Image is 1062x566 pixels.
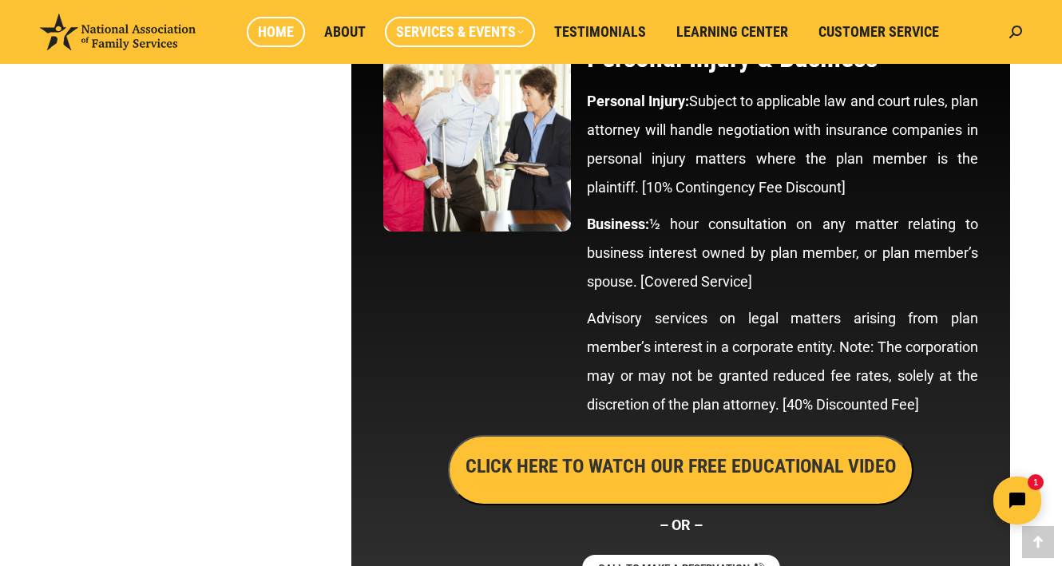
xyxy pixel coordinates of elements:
[543,17,657,47] a: Testimonials
[313,17,377,47] a: About
[660,517,703,533] strong: – OR –
[247,17,305,47] a: Home
[587,87,978,202] p: Subject to applicable law and court rules, plan attorney will handle negotiation with insurance c...
[818,23,939,41] span: Customer Service
[665,17,799,47] a: Learning Center
[554,23,646,41] span: Testimonials
[383,44,571,232] img: Personal Injury & Business
[587,216,649,232] strong: Business:
[448,435,913,505] button: CLICK HERE TO WATCH OUR FREE EDUCATIONAL VIDEO
[258,23,294,41] span: Home
[587,93,689,109] strong: Personal Injury:
[780,463,1055,538] iframe: Tidio Chat
[587,44,978,71] h2: Personal Injury & Business
[40,14,196,50] img: National Association of Family Services
[807,17,950,47] a: Customer Service
[587,210,978,296] p: ½ hour consultation on any matter relating to business interest owned by plan member, or plan mem...
[324,23,366,41] span: About
[396,23,524,41] span: Services & Events
[587,304,978,419] p: Advisory services on legal matters arising from plan member’s interest in a corporate entity. Not...
[466,453,896,480] h3: CLICK HERE TO WATCH OUR FREE EDUCATIONAL VIDEO
[676,23,788,41] span: Learning Center
[448,459,913,476] a: CLICK HERE TO WATCH OUR FREE EDUCATIONAL VIDEO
